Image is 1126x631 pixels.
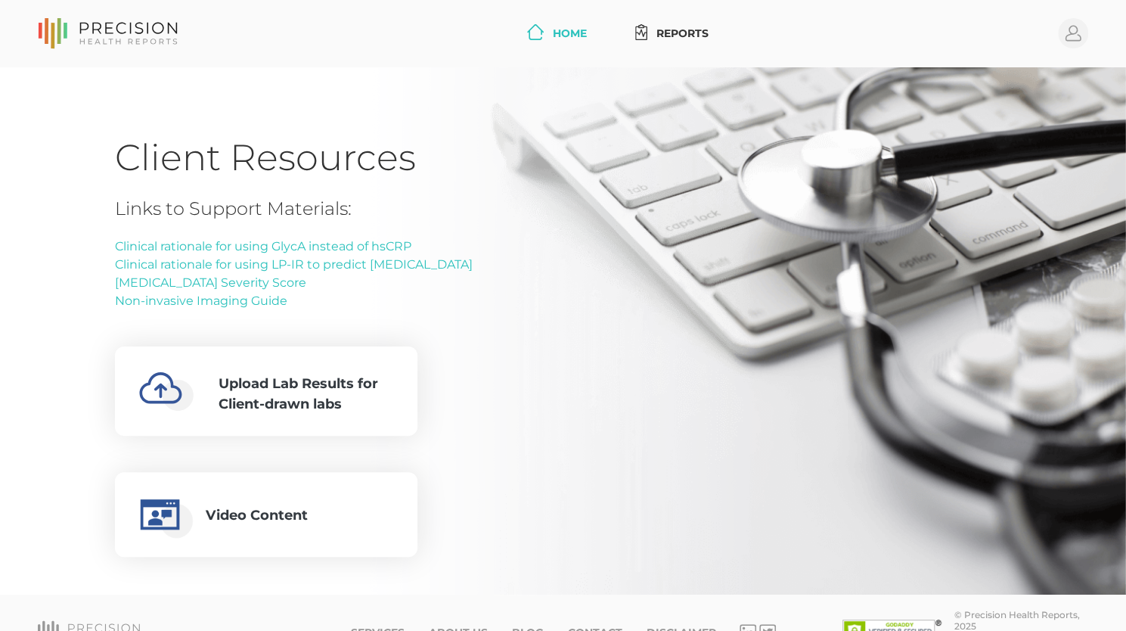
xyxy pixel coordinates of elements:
a: Home [521,20,593,48]
a: [MEDICAL_DATA] Severity Score [115,275,306,290]
h1: Client Resources [115,135,1011,180]
div: Video Content [206,505,307,530]
img: educational-video.0c644723.png [135,490,194,539]
a: Reports [629,20,715,48]
a: Clinical rationale for using LP-IR to predict [MEDICAL_DATA] [115,257,473,272]
a: Non-invasive Imaging Guide [115,294,287,308]
h4: Links to Support Materials: [115,198,473,220]
a: Clinical rationale for using GlycA instead of hsCRP [115,239,411,253]
div: Upload Lab Results for Client-drawn labs [219,374,393,415]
